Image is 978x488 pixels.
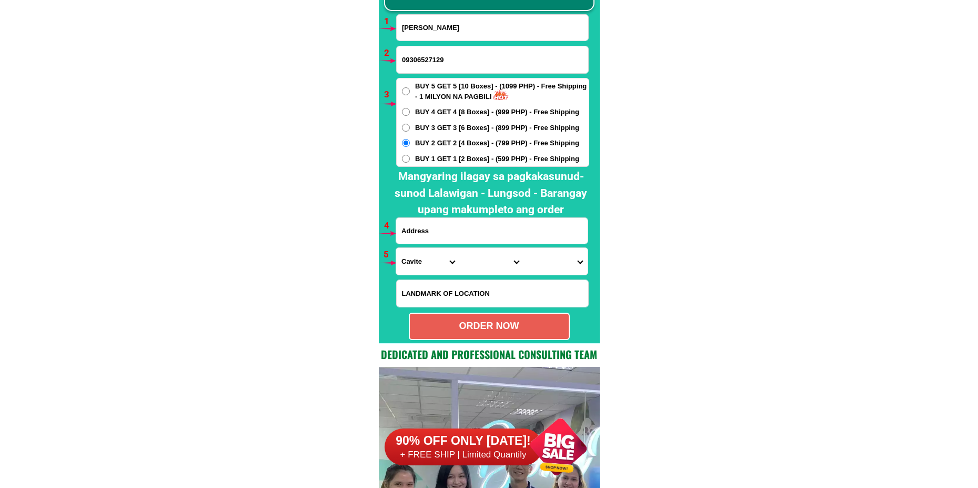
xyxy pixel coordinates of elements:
[402,155,410,163] input: BUY 1 GET 1 [2 Boxes] - (599 PHP) - Free Shipping
[397,280,588,307] input: Input LANDMARKOFLOCATION
[415,138,579,148] span: BUY 2 GET 2 [4 Boxes] - (799 PHP) - Free Shipping
[396,218,588,244] input: Input address
[410,319,569,333] div: ORDER NOW
[384,88,396,102] h6: 3
[384,15,396,28] h6: 1
[460,248,523,275] select: Select district
[402,139,410,147] input: BUY 2 GET 2 [4 Boxes] - (799 PHP) - Free Shipping
[384,219,396,233] h6: 4
[402,124,410,132] input: BUY 3 GET 3 [6 Boxes] - (899 PHP) - Free Shipping
[415,123,579,133] span: BUY 3 GET 3 [6 Boxes] - (899 PHP) - Free Shipping
[415,81,589,102] span: BUY 5 GET 5 [10 Boxes] - (1099 PHP) - Free Shipping - 1 MILYON NA PAGBILI
[397,15,588,41] input: Input full_name
[385,433,542,449] h6: 90% OFF ONLY [DATE]!
[387,168,594,218] h2: Mangyaring ilagay sa pagkakasunud-sunod Lalawigan - Lungsod - Barangay upang makumpleto ang order
[402,87,410,95] input: BUY 5 GET 5 [10 Boxes] - (1099 PHP) - Free Shipping - 1 MILYON NA PAGBILI
[524,248,588,275] select: Select commune
[396,248,460,275] select: Select province
[384,46,396,60] h6: 2
[385,449,542,461] h6: + FREE SHIP | Limited Quantily
[415,107,579,117] span: BUY 4 GET 4 [8 Boxes] - (999 PHP) - Free Shipping
[384,248,396,262] h6: 5
[379,346,600,362] h2: Dedicated and professional consulting team
[397,46,588,73] input: Input phone_number
[415,154,579,164] span: BUY 1 GET 1 [2 Boxes] - (599 PHP) - Free Shipping
[402,108,410,116] input: BUY 4 GET 4 [8 Boxes] - (999 PHP) - Free Shipping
